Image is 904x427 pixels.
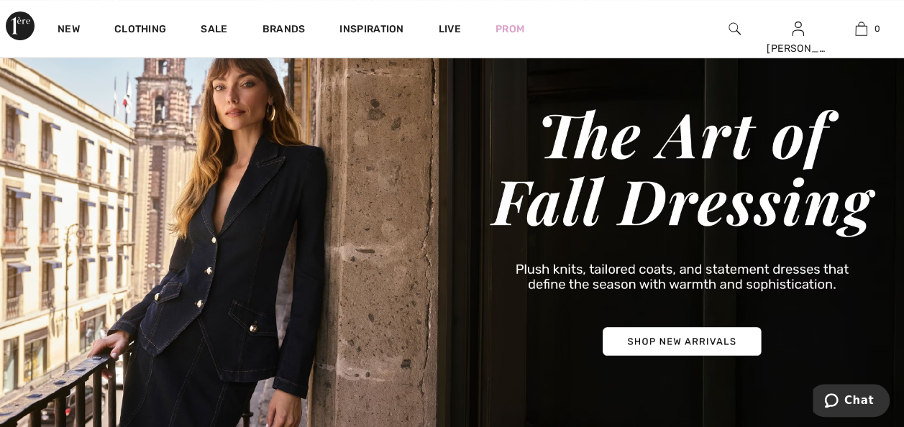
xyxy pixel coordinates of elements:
a: New [58,23,80,38]
a: Sale [201,23,227,38]
div: [PERSON_NAME] [767,41,828,56]
img: My Info [792,20,804,37]
img: 1ère Avenue [6,12,35,40]
a: Prom [496,22,524,37]
a: Live [439,22,461,37]
img: My Bag [855,20,867,37]
a: Sign In [792,22,804,35]
img: search the website [729,20,741,37]
span: Inspiration [339,23,403,38]
a: Clothing [114,23,166,38]
a: Brands [262,23,306,38]
iframe: Opens a widget where you can chat to one of our agents [813,384,890,420]
a: 0 [830,20,892,37]
span: 0 [875,22,880,35]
